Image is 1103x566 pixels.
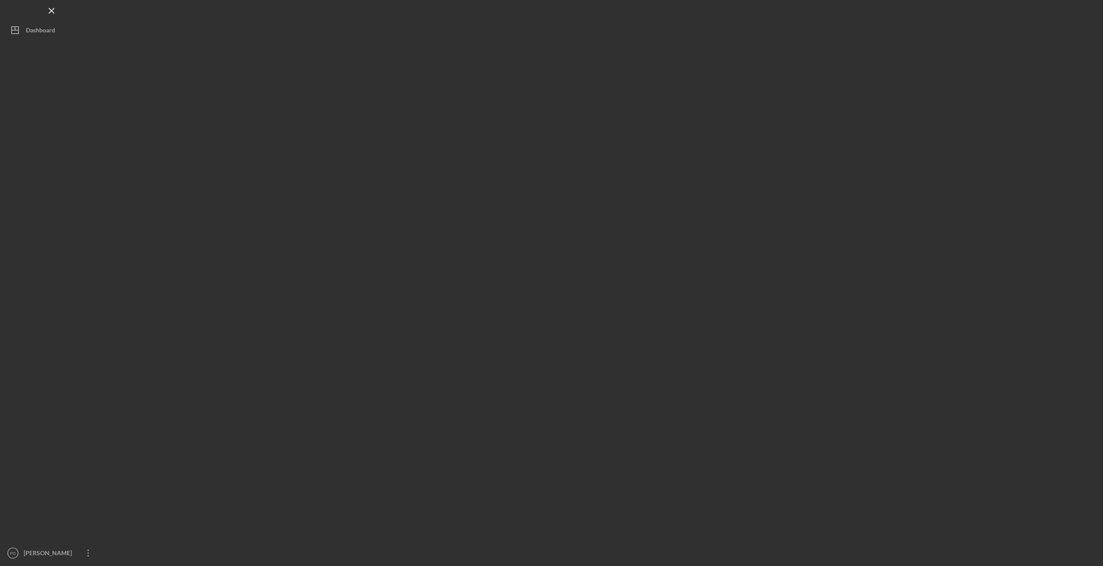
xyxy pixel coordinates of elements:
[4,22,99,39] button: Dashboard
[10,551,16,556] text: PD
[4,544,99,562] button: PD[PERSON_NAME]
[26,22,55,41] div: Dashboard
[22,544,78,564] div: [PERSON_NAME]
